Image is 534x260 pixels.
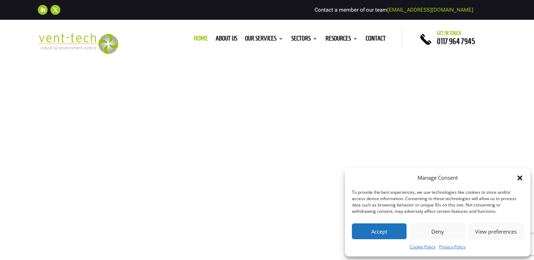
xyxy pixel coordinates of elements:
[352,189,523,215] div: To provide the best experiences, we use technologies like cookies to store and/or access device i...
[325,36,358,44] a: Resources
[437,37,475,45] a: 0117 964 7945
[410,223,465,239] button: Deny
[410,243,436,251] a: Cookie Policy
[387,7,473,13] a: [EMAIL_ADDRESS][DOMAIN_NAME]
[38,33,119,54] img: 2023-09-27T08_35_16.549ZVENT-TECH---Clear-background
[366,36,386,44] a: Contact
[291,36,318,44] a: Sectors
[418,174,458,182] div: Manage Consent
[352,223,407,239] button: Accept
[194,36,208,44] a: Home
[38,5,48,15] a: Follow on LinkedIn
[516,174,523,181] div: Close dialog
[216,36,237,44] a: About us
[437,30,461,36] span: Get in touch
[245,36,283,44] a: Our Services
[50,5,60,15] a: Follow on X
[439,243,466,251] a: Privacy Policy
[469,223,523,239] button: View preferences
[314,7,473,13] span: Contact a member of our team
